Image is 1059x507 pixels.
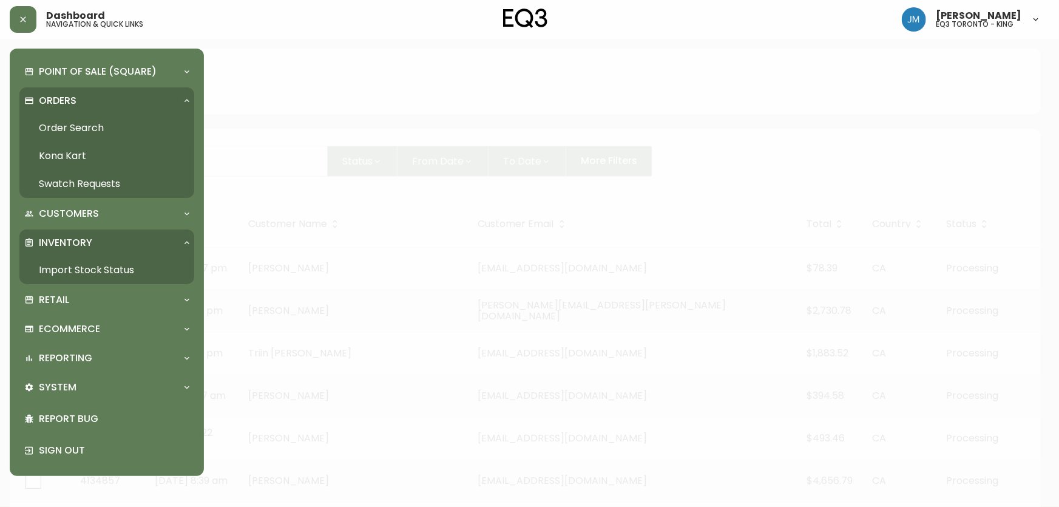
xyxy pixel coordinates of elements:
div: Reporting [19,345,194,372]
p: Point of Sale (Square) [39,65,157,78]
div: Inventory [19,230,194,256]
p: Customers [39,207,99,220]
div: Retail [19,287,194,313]
h5: navigation & quick links [46,21,143,28]
a: Kona Kart [19,142,194,170]
span: Dashboard [46,11,105,21]
img: b88646003a19a9f750de19192e969c24 [902,7,926,32]
h5: eq3 toronto - king [936,21,1013,28]
p: Ecommerce [39,322,100,336]
p: Reporting [39,352,92,365]
img: logo [503,9,548,28]
a: Order Search [19,114,194,142]
div: Point of Sale (Square) [19,58,194,85]
div: Orders [19,87,194,114]
p: Sign Out [39,444,189,457]
p: Orders [39,94,76,107]
div: System [19,374,194,401]
span: [PERSON_NAME] [936,11,1021,21]
p: Inventory [39,236,92,250]
div: Sign Out [19,435,194,466]
p: Retail [39,293,69,307]
div: Report Bug [19,403,194,435]
div: Customers [19,200,194,227]
p: Report Bug [39,412,189,426]
div: Ecommerce [19,316,194,342]
a: Import Stock Status [19,256,194,284]
p: System [39,381,76,394]
a: Swatch Requests [19,170,194,198]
